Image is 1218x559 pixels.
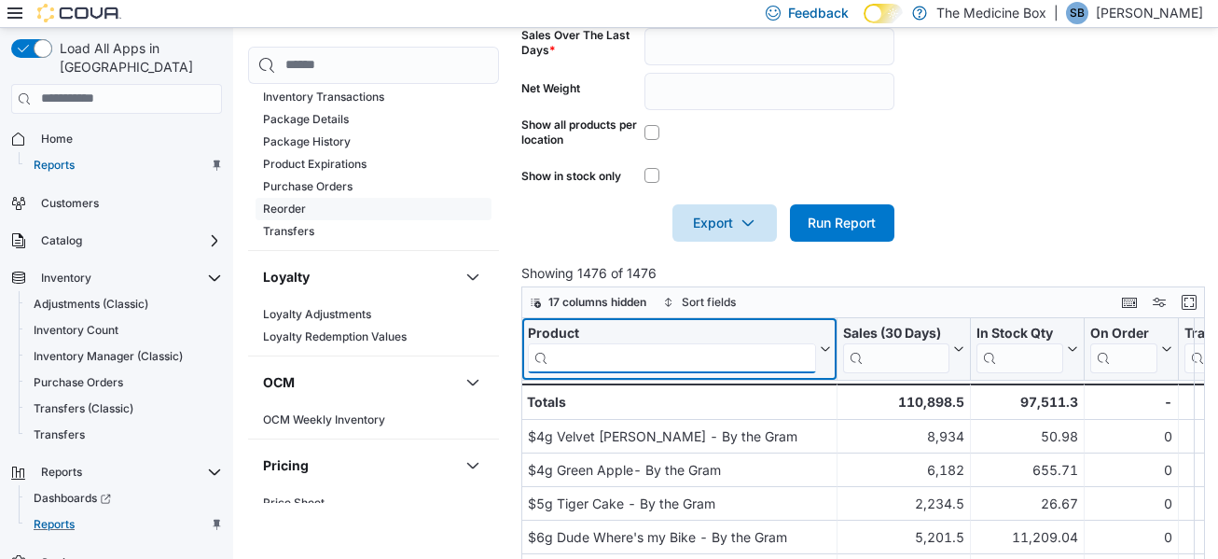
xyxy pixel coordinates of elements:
a: Customers [34,192,106,215]
span: Inventory [34,267,222,289]
button: Catalog [34,230,90,252]
input: Dark Mode [864,4,903,23]
button: Pricing [263,456,458,475]
span: Inventory [41,271,91,286]
button: Keyboard shortcuts [1118,291,1141,314]
span: Purchase Orders [263,179,353,194]
span: Catalog [34,230,222,252]
label: Show all products per location [521,118,637,147]
span: Reports [41,465,82,480]
button: Inventory Count [19,317,229,343]
div: $6g Dude Where's my Bike - By the Gram [528,526,831,549]
label: Net Weight [521,81,580,96]
a: Package History [263,134,351,148]
button: OCM [462,371,484,394]
div: Sales (30 Days) [843,325,949,373]
button: Inventory [34,267,99,289]
a: OCM Weekly Inventory [263,412,385,426]
h3: OCM [263,373,295,392]
button: On Order [1090,325,1172,373]
a: Loyalty Adjustments [263,307,371,321]
div: On Order [1090,325,1157,343]
button: In Stock Qty [976,325,1078,373]
span: Export [684,204,766,242]
div: 0 [1090,459,1172,482]
div: $4g Green Apple- By the Gram [528,459,831,482]
div: In Stock Qty [976,325,1063,343]
div: $5g Tiger Cake - By the Gram [528,493,831,515]
button: Customers [4,189,229,217]
button: Sort fields [656,291,743,314]
div: OCM [248,409,499,439]
button: Reports [19,152,229,178]
div: 97,511.3 [976,391,1078,413]
div: 110,898.5 [843,391,964,413]
a: Reports [26,154,82,176]
h3: Loyalty [263,268,310,286]
div: 50.98 [976,426,1078,448]
span: OCM Weekly Inventory [263,412,385,427]
span: Reports [26,154,222,176]
div: 0 [1090,493,1172,515]
button: Product [528,325,831,373]
button: Transfers (Classic) [19,396,229,422]
span: Catalog [41,233,82,248]
button: Loyalty [263,268,458,286]
div: - [1090,391,1172,413]
span: Load All Apps in [GEOGRAPHIC_DATA] [52,39,222,77]
div: 655.71 [976,459,1078,482]
p: The Medicine Box [936,2,1046,24]
span: Transfers (Classic) [26,398,222,420]
span: SB [1070,2,1085,24]
a: Purchase Orders [26,371,131,394]
span: Loyalty Redemption Values [263,329,407,344]
a: Price Sheet [263,496,325,510]
button: Inventory [4,265,229,291]
a: Inventory Count [26,319,126,342]
span: Reports [34,158,75,173]
span: Inventory Count [26,319,222,342]
button: Inventory Manager (Classic) [19,343,229,370]
span: Dashboards [26,487,222,510]
button: OCM [263,373,458,392]
span: Adjustments (Classic) [34,297,148,312]
span: Package Details [263,112,349,127]
button: Loyalty [462,266,484,288]
span: Price Sheet [263,496,325,510]
span: Purchase Orders [26,371,222,394]
div: In Stock Qty [976,325,1063,373]
a: Home [34,128,80,150]
p: [PERSON_NAME] [1096,2,1203,24]
button: 17 columns hidden [522,291,654,314]
span: 17 columns hidden [548,295,646,310]
button: Reports [19,511,229,538]
button: Catalog [4,228,229,254]
span: Sort fields [682,295,736,310]
label: Show in stock only [521,169,621,184]
button: Export [672,204,777,242]
button: Adjustments (Classic) [19,291,229,317]
div: $4g Velvet [PERSON_NAME] - By the Gram [528,426,831,448]
div: Pricing [248,492,499,522]
a: Purchase Orders [263,179,353,193]
div: 8,934 [843,426,964,448]
span: Transfers [263,224,314,239]
p: Showing 1476 of 1476 [521,264,1212,283]
span: Home [34,127,222,150]
a: Loyalty Redemption Values [263,329,407,343]
img: Cova [37,4,121,22]
div: Product [528,325,816,343]
button: Pricing [462,454,484,477]
a: Dashboards [19,485,229,511]
p: | [1054,2,1059,24]
div: 0 [1090,526,1172,549]
span: Reports [34,517,75,532]
a: Reorder [263,202,306,216]
span: Inventory Manager (Classic) [34,349,183,364]
span: Reports [26,513,222,536]
button: Run Report [790,204,894,242]
button: Sales (30 Days) [843,325,964,373]
button: Reports [4,459,229,485]
div: Loyalty [248,303,499,356]
button: Display options [1148,291,1170,314]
